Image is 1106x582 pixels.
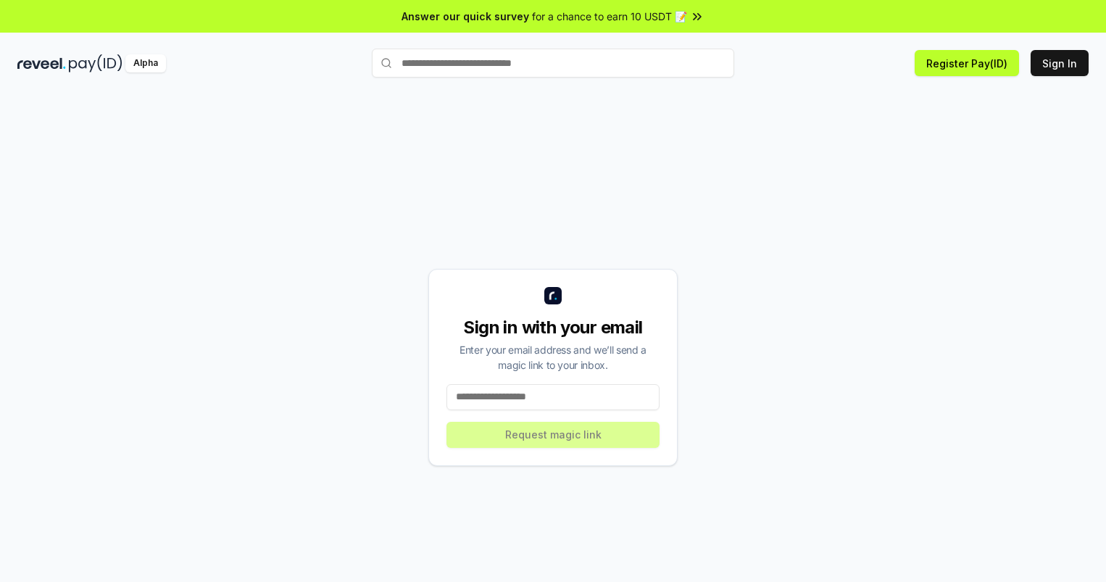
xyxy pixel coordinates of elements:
div: Alpha [125,54,166,72]
button: Sign In [1031,50,1089,76]
span: Answer our quick survey [402,9,529,24]
img: reveel_dark [17,54,66,72]
span: for a chance to earn 10 USDT 📝 [532,9,687,24]
img: pay_id [69,54,122,72]
div: Sign in with your email [446,316,660,339]
div: Enter your email address and we’ll send a magic link to your inbox. [446,342,660,373]
button: Register Pay(ID) [915,50,1019,76]
img: logo_small [544,287,562,304]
